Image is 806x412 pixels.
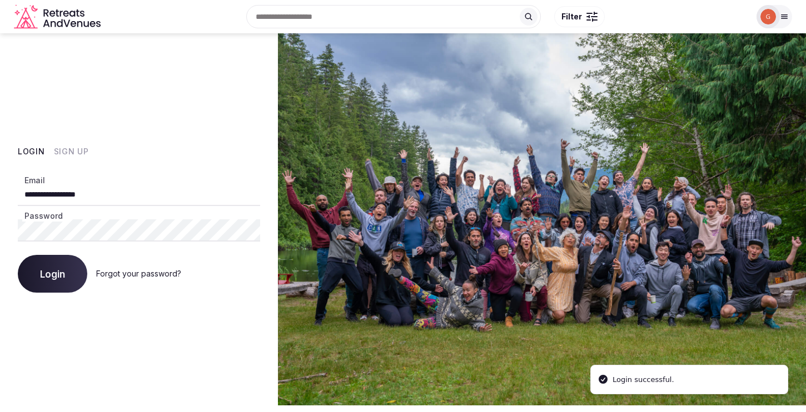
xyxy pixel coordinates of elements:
[40,268,65,279] span: Login
[18,146,45,157] button: Login
[613,374,674,385] div: Login successful.
[14,4,103,29] a: Visit the homepage
[96,269,181,278] a: Forgot your password?
[760,9,776,24] img: gen-5462
[18,255,87,293] button: Login
[14,4,103,29] svg: Retreats and Venues company logo
[278,33,806,405] img: My Account Background
[54,146,89,157] button: Sign Up
[561,11,582,22] span: Filter
[554,6,605,27] button: Filter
